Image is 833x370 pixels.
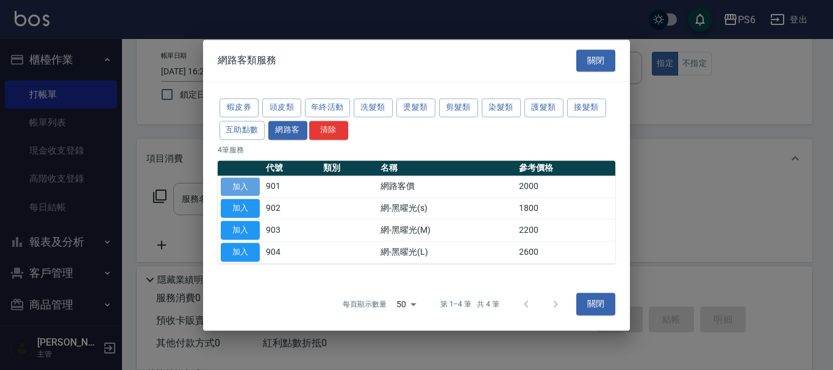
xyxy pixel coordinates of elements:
p: 第 1–4 筆 共 4 筆 [440,299,499,310]
button: 加入 [221,221,260,240]
button: 染髮類 [482,98,521,117]
td: 901 [263,176,320,197]
button: 關閉 [576,293,615,316]
button: 互助點數 [220,121,265,140]
button: 關閉 [576,49,615,72]
div: 50 [391,288,421,321]
button: 加入 [221,243,260,261]
td: 網-黑曜光(s) [377,197,516,219]
button: 年終活動 [305,98,350,117]
button: 剪髮類 [439,98,478,117]
td: 1800 [516,197,615,219]
button: 加入 [221,199,260,218]
button: 蝦皮券 [220,98,259,117]
td: 902 [263,197,320,219]
td: 903 [263,219,320,241]
td: 2600 [516,241,615,263]
button: 洗髮類 [354,98,393,117]
td: 網路客價 [377,176,516,197]
th: 代號 [263,160,320,176]
td: 2200 [516,219,615,241]
button: 清除 [309,121,348,140]
button: 接髮類 [567,98,606,117]
button: 燙髮類 [396,98,435,117]
button: 網路客 [268,121,307,140]
button: 加入 [221,177,260,196]
th: 名稱 [377,160,516,176]
p: 每頁顯示數量 [343,299,387,310]
p: 4 筆服務 [218,144,615,155]
button: 護髮類 [524,98,563,117]
th: 類別 [320,160,377,176]
td: 網-黑曜光(M) [377,219,516,241]
td: 2000 [516,176,615,197]
td: 904 [263,241,320,263]
button: 頭皮類 [262,98,301,117]
td: 網-黑曜光(L) [377,241,516,263]
th: 參考價格 [516,160,615,176]
span: 網路客類服務 [218,54,276,66]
